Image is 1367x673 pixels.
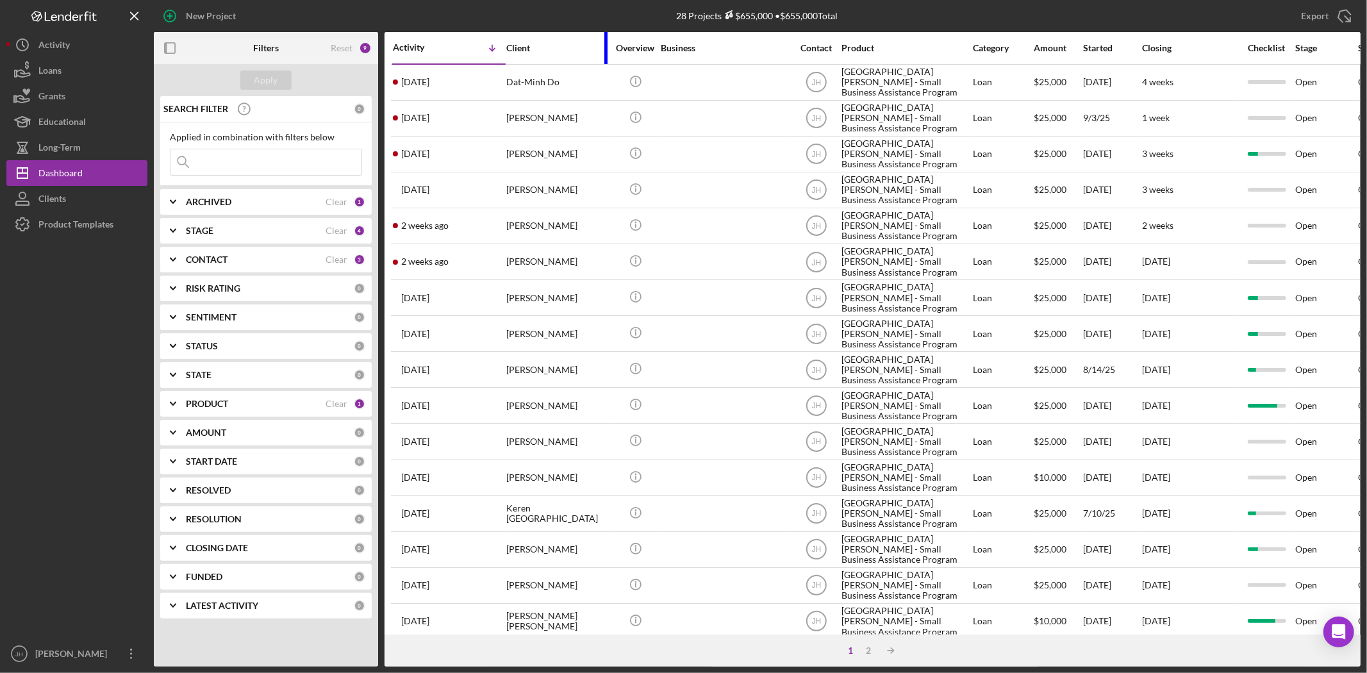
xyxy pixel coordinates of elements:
[1295,65,1357,99] div: Open
[677,10,838,21] div: 28 Projects • $655,000 Total
[354,283,365,294] div: 0
[811,365,821,374] text: JH
[1295,209,1357,243] div: Open
[401,149,429,159] time: 2025-09-17 05:07
[1083,569,1141,602] div: [DATE]
[6,32,147,58] button: Activity
[973,533,1032,567] div: Loan
[1083,209,1141,243] div: [DATE]
[331,43,352,53] div: Reset
[354,225,365,237] div: 4
[354,254,365,265] div: 3
[186,197,231,207] b: ARCHIVED
[506,461,608,495] div: [PERSON_NAME]
[1142,472,1170,483] time: [DATE]
[841,569,970,602] div: [GEOGRAPHIC_DATA][PERSON_NAME] - Small Business Assistance Program
[1295,604,1357,638] div: Open
[401,220,449,231] time: 2025-09-10 00:01
[6,109,147,135] button: Educational
[506,101,608,135] div: [PERSON_NAME]
[6,135,147,160] button: Long-Term
[354,542,365,554] div: 0
[841,317,970,351] div: [GEOGRAPHIC_DATA][PERSON_NAME] - Small Business Assistance Program
[326,226,347,236] div: Clear
[186,3,236,29] div: New Project
[186,601,258,611] b: LATEST ACTIVITY
[506,245,608,279] div: [PERSON_NAME]
[401,436,429,447] time: 2025-07-13 02:07
[842,645,860,656] div: 1
[1239,43,1294,53] div: Checklist
[1083,533,1141,567] div: [DATE]
[1142,220,1173,231] time: 2 weeks
[401,365,429,375] time: 2025-08-14 20:09
[401,77,429,87] time: 2025-09-20 22:49
[38,135,81,163] div: Long-Term
[1142,76,1173,87] time: 4 weeks
[1034,615,1066,626] span: $10,000
[811,258,821,267] text: JH
[1295,533,1357,567] div: Open
[354,427,365,438] div: 0
[811,510,821,519] text: JH
[722,10,774,21] div: $655,000
[186,543,248,553] b: CLOSING DATE
[841,65,970,99] div: [GEOGRAPHIC_DATA][PERSON_NAME] - Small Business Assistance Program
[1034,76,1066,87] span: $25,000
[38,109,86,138] div: Educational
[973,209,1032,243] div: Loan
[1295,461,1357,495] div: Open
[186,514,242,524] b: RESOLUTION
[1083,424,1141,458] div: [DATE]
[163,104,228,114] b: SEARCH FILTER
[841,137,970,171] div: [GEOGRAPHIC_DATA][PERSON_NAME] - Small Business Assistance Program
[6,83,147,109] a: Grants
[841,424,970,458] div: [GEOGRAPHIC_DATA][PERSON_NAME] - Small Business Assistance Program
[1301,3,1329,29] div: Export
[1295,137,1357,171] div: Open
[973,497,1032,531] div: Loan
[354,369,365,381] div: 0
[506,281,608,315] div: [PERSON_NAME]
[1083,317,1141,351] div: [DATE]
[506,173,608,207] div: [PERSON_NAME]
[1295,43,1357,53] div: Stage
[1034,112,1066,123] span: $25,000
[38,212,113,240] div: Product Templates
[186,485,231,495] b: RESOLVED
[354,196,365,208] div: 1
[359,42,372,54] div: 9
[506,533,608,567] div: [PERSON_NAME]
[401,401,429,411] time: 2025-07-15 17:44
[186,254,228,265] b: CONTACT
[354,485,365,496] div: 0
[354,513,365,525] div: 0
[973,43,1032,53] div: Category
[841,497,970,531] div: [GEOGRAPHIC_DATA][PERSON_NAME] - Small Business Assistance Program
[32,641,115,670] div: [PERSON_NAME]
[1295,317,1357,351] div: Open
[506,317,608,351] div: [PERSON_NAME]
[506,353,608,386] div: [PERSON_NAME]
[326,254,347,265] div: Clear
[401,472,429,483] time: 2025-07-11 03:07
[1083,101,1141,135] div: 9/3/25
[1142,436,1170,447] time: [DATE]
[186,370,211,380] b: STATE
[240,71,292,90] button: Apply
[401,293,429,303] time: 2025-08-30 01:35
[6,160,147,186] a: Dashboard
[1083,281,1141,315] div: [DATE]
[15,651,23,658] text: JH
[973,461,1032,495] div: Loan
[811,114,821,123] text: JH
[401,508,429,519] time: 2025-07-10 22:09
[1034,579,1066,590] span: $25,000
[1142,544,1170,554] time: [DATE]
[38,58,62,87] div: Loans
[186,572,222,582] b: FUNDED
[1034,364,1066,375] span: $25,000
[506,604,608,638] div: [PERSON_NAME] [PERSON_NAME]
[973,173,1032,207] div: Loan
